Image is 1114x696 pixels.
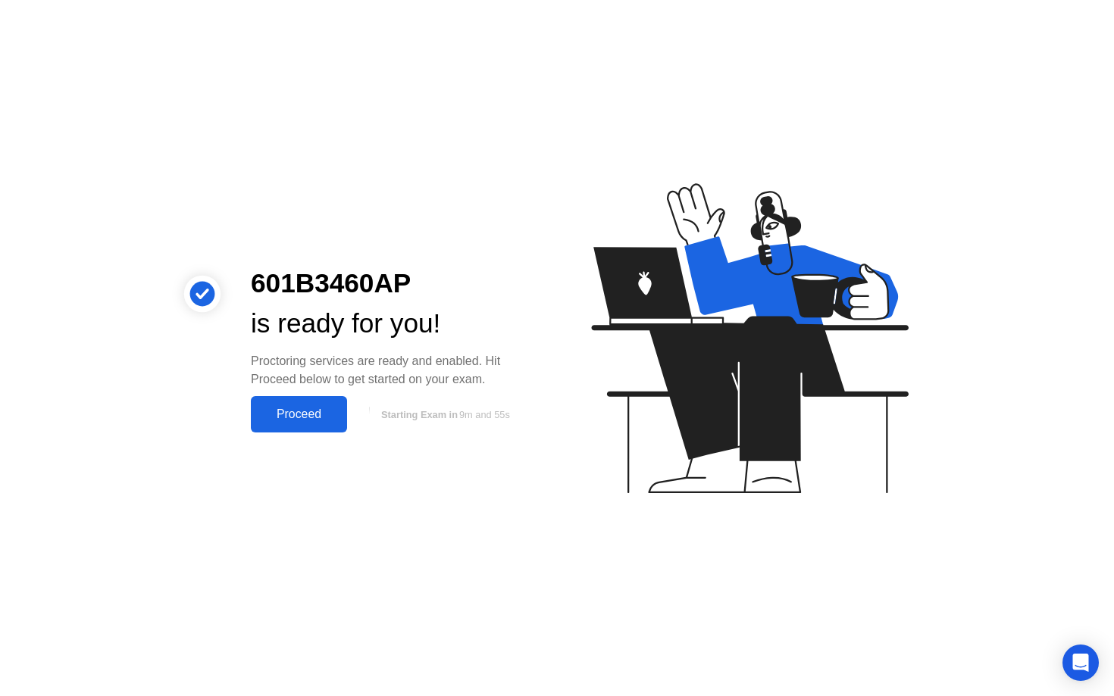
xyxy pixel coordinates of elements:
[459,409,510,420] span: 9m and 55s
[355,400,533,429] button: Starting Exam in9m and 55s
[251,396,347,432] button: Proceed
[251,352,533,389] div: Proctoring services are ready and enabled. Hit Proceed below to get started on your exam.
[251,304,533,344] div: is ready for you!
[255,407,343,421] div: Proceed
[251,264,533,304] div: 601B3460AP
[1062,645,1099,681] div: Open Intercom Messenger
